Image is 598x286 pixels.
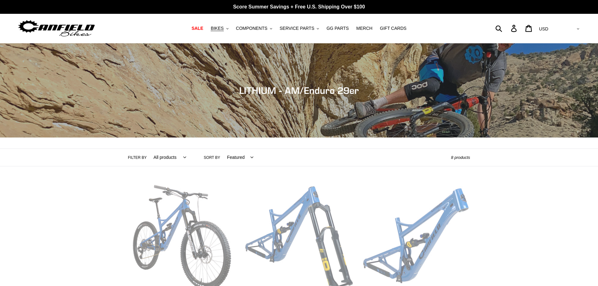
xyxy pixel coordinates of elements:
button: COMPONENTS [233,24,275,33]
span: COMPONENTS [236,26,267,31]
a: GG PARTS [323,24,352,33]
span: SALE [191,26,203,31]
label: Filter by [128,155,147,160]
span: 8 products [451,155,470,160]
button: SERVICE PARTS [277,24,322,33]
span: MERCH [356,26,372,31]
label: Sort by [204,155,220,160]
a: SALE [188,24,206,33]
span: GG PARTS [326,26,349,31]
span: SERVICE PARTS [280,26,314,31]
a: GIFT CARDS [377,24,410,33]
span: BIKES [211,26,224,31]
input: Search [499,21,515,35]
a: MERCH [353,24,375,33]
button: BIKES [207,24,231,33]
img: Canfield Bikes [17,19,96,38]
span: LITHIUM - AM/Enduro 29er [239,85,359,96]
span: GIFT CARDS [380,26,407,31]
